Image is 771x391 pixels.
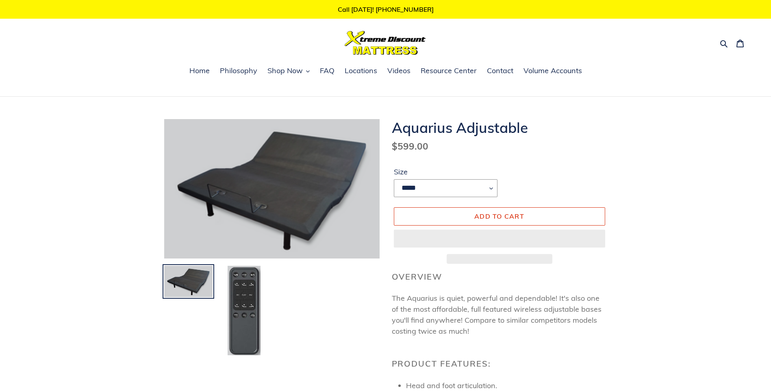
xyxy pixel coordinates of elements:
[392,140,428,152] span: $599.00
[474,212,524,220] span: Add to cart
[392,272,607,282] h2: Overview
[392,119,607,136] h1: Aquarius Adjustable
[216,65,261,77] a: Philosophy
[421,66,477,76] span: Resource Center
[392,359,607,369] h2: Product Features:
[164,119,380,258] img: Aquarius Adjustable
[341,65,381,77] a: Locations
[267,66,303,76] span: Shop Now
[185,65,214,77] a: Home
[487,66,513,76] span: Contact
[163,265,213,298] img: Load image into Gallery viewer, Aquarius Adjustable
[394,166,497,177] label: Size
[394,207,605,225] button: Add to cart
[392,293,607,337] p: The Aquarius is quiet, powerful and dependable! It's also one of the most affordable, full featur...
[387,66,410,76] span: Videos
[519,65,586,77] a: Volume Accounts
[263,65,314,77] button: Shop Now
[227,265,261,356] img: Load image into Gallery viewer, Aquarius Adjustable
[406,380,607,391] p: Head and foot articulation.
[383,65,415,77] a: Videos
[483,65,517,77] a: Contact
[189,66,210,76] span: Home
[523,66,582,76] span: Volume Accounts
[316,65,339,77] a: FAQ
[345,31,426,55] img: Xtreme Discount Mattress
[220,66,257,76] span: Philosophy
[320,66,334,76] span: FAQ
[417,65,481,77] a: Resource Center
[345,66,377,76] span: Locations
